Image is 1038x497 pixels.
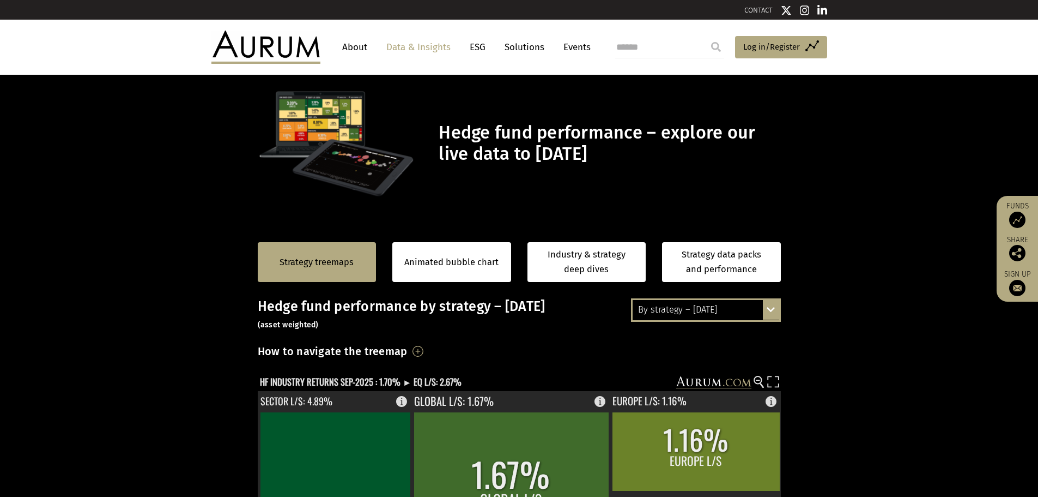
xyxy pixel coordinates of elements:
a: Events [558,37,591,57]
div: Share [1002,236,1033,261]
img: Aurum [211,31,320,63]
h3: Hedge fund performance by strategy – [DATE] [258,298,781,331]
span: Log in/Register [743,40,800,53]
a: Strategy treemaps [280,255,354,270]
img: Share this post [1009,245,1025,261]
a: Strategy data packs and performance [662,242,781,282]
img: Linkedin icon [817,5,827,16]
img: Twitter icon [781,5,792,16]
small: (asset weighted) [258,320,319,330]
a: Funds [1002,201,1033,228]
a: Data & Insights [381,37,456,57]
h3: How to navigate the treemap [258,342,408,361]
img: Sign up to our newsletter [1009,280,1025,296]
a: CONTACT [744,6,773,14]
input: Submit [705,36,727,58]
a: Log in/Register [735,36,827,59]
a: Industry & strategy deep dives [527,242,646,282]
div: By strategy – [DATE] [633,300,779,320]
img: Instagram icon [800,5,810,16]
a: Sign up [1002,270,1033,296]
a: ESG [464,37,491,57]
h1: Hedge fund performance – explore our live data to [DATE] [439,122,778,165]
a: Solutions [499,37,550,57]
img: Access Funds [1009,212,1025,228]
a: Animated bubble chart [404,255,499,270]
a: About [337,37,373,57]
